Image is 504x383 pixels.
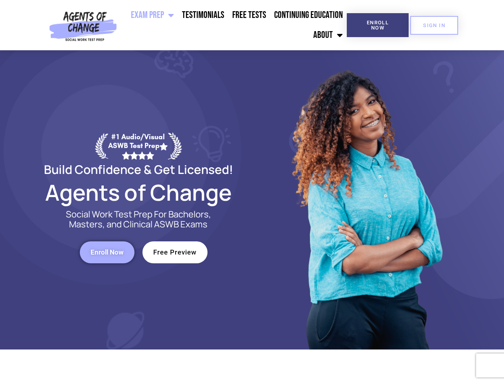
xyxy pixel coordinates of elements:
a: Exam Prep [127,5,178,25]
a: Free Tests [228,5,270,25]
p: Social Work Test Prep For Bachelors, Masters, and Clinical ASWB Exams [57,209,220,229]
h2: Agents of Change [25,183,252,201]
a: Enroll Now [80,241,134,263]
a: About [309,25,347,45]
nav: Menu [120,5,347,45]
span: Enroll Now [91,249,124,256]
a: SIGN IN [410,16,458,35]
span: Free Preview [153,249,197,256]
a: Enroll Now [347,13,409,37]
a: Free Preview [142,241,208,263]
img: Website Image 1 (1) [286,50,446,349]
a: Continuing Education [270,5,347,25]
a: Testimonials [178,5,228,25]
span: Enroll Now [360,20,396,30]
span: SIGN IN [423,23,445,28]
div: #1 Audio/Visual ASWB Test Prep [108,132,168,159]
h2: Build Confidence & Get Licensed! [25,164,252,175]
